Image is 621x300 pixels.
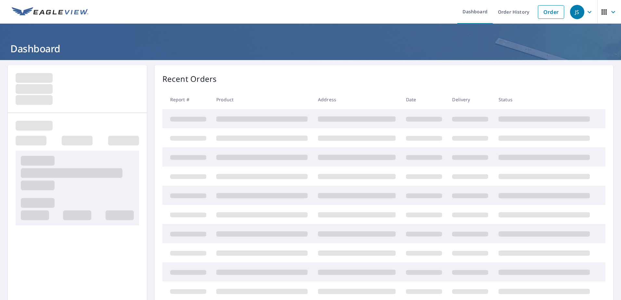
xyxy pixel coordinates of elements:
h1: Dashboard [8,42,613,55]
th: Address [313,90,401,109]
th: Date [401,90,447,109]
th: Status [493,90,595,109]
th: Delivery [447,90,493,109]
p: Recent Orders [162,73,217,85]
th: Product [211,90,313,109]
img: EV Logo [12,7,88,17]
th: Report # [162,90,211,109]
div: JS [570,5,584,19]
a: Order [538,5,564,19]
